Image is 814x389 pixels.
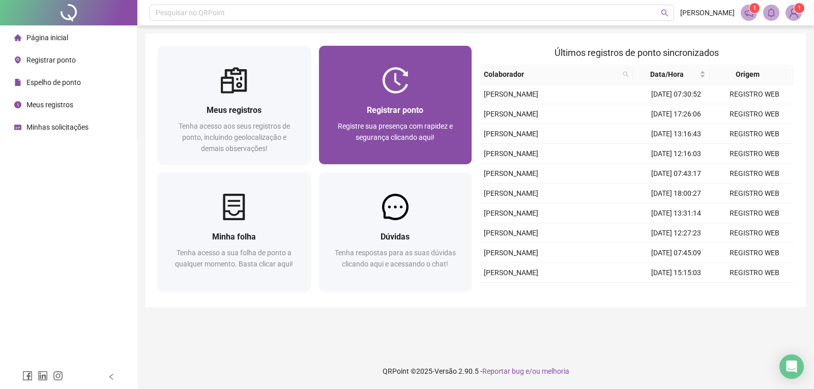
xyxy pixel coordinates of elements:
span: Data/Hora [637,69,697,80]
span: Minhas solicitações [26,123,89,131]
th: Data/Hora [633,65,710,84]
span: left [108,373,115,380]
td: [DATE] 12:27:23 [637,223,715,243]
span: search [661,9,668,17]
span: [PERSON_NAME] [484,149,538,158]
span: 1 [753,5,757,12]
span: search [621,67,631,82]
td: REGISTRO WEB [715,283,794,303]
td: [DATE] 17:26:06 [637,104,715,124]
span: Últimos registros de ponto sincronizados [555,47,719,58]
td: [DATE] 13:16:43 [637,124,715,144]
span: [PERSON_NAME] [484,209,538,217]
span: Colaborador [484,69,619,80]
a: Registrar pontoRegistre sua presença com rapidez e segurança clicando aqui! [319,46,472,164]
td: [DATE] 07:43:17 [637,164,715,184]
span: Minha folha [212,232,256,242]
span: Tenha respostas para as suas dúvidas clicando aqui e acessando o chat! [335,249,456,268]
span: Meus registros [207,105,261,115]
span: [PERSON_NAME] [484,90,538,98]
span: [PERSON_NAME] [484,130,538,138]
sup: 1 [749,3,760,13]
span: Tenha acesso a sua folha de ponto a qualquer momento. Basta clicar aqui! [175,249,293,268]
span: [PERSON_NAME] [484,110,538,118]
td: [DATE] 07:45:09 [637,243,715,263]
span: home [14,34,21,41]
td: REGISTRO WEB [715,104,794,124]
span: Registre sua presença com rapidez e segurança clicando aqui! [338,122,453,141]
span: Meus registros [26,101,73,109]
td: REGISTRO WEB [715,184,794,203]
span: [PERSON_NAME] [484,229,538,237]
span: clock-circle [14,101,21,108]
span: Versão [434,367,457,375]
span: notification [744,8,753,17]
span: [PERSON_NAME] [680,7,735,18]
span: Tenha acesso aos seus registros de ponto, incluindo geolocalização e demais observações! [179,122,290,153]
span: [PERSON_NAME] [484,268,538,277]
td: REGISTRO WEB [715,263,794,283]
footer: QRPoint © 2025 - 2.90.5 - [137,353,814,389]
a: DúvidasTenha respostas para as suas dúvidas clicando aqui e acessando o chat! [319,172,472,291]
a: Minha folhaTenha acesso a sua folha de ponto a qualquer momento. Basta clicar aqui! [158,172,311,291]
span: Registrar ponto [367,105,423,115]
span: Dúvidas [381,232,410,242]
td: [DATE] 18:00:27 [637,184,715,203]
span: [PERSON_NAME] [484,249,538,257]
a: Meus registrosTenha acesso aos seus registros de ponto, incluindo geolocalização e demais observa... [158,46,311,164]
td: REGISTRO WEB [715,203,794,223]
sup: Atualize o seu contato no menu Meus Dados [794,3,804,13]
td: REGISTRO WEB [715,124,794,144]
span: environment [14,56,21,64]
th: Origem [710,65,787,84]
td: [DATE] 12:16:03 [637,144,715,164]
td: [DATE] 07:30:52 [637,84,715,104]
td: REGISTRO WEB [715,164,794,184]
span: bell [767,8,776,17]
span: schedule [14,124,21,131]
span: Espelho de ponto [26,78,81,86]
img: 87213 [786,5,801,20]
span: instagram [53,371,63,381]
span: Registrar ponto [26,56,76,64]
td: [DATE] 15:15:03 [637,263,715,283]
span: [PERSON_NAME] [484,169,538,177]
td: REGISTRO WEB [715,144,794,164]
div: Open Intercom Messenger [779,354,804,379]
td: [DATE] 13:31:14 [637,203,715,223]
span: [PERSON_NAME] [484,189,538,197]
span: search [623,71,629,77]
span: 1 [798,5,801,12]
td: REGISTRO WEB [715,84,794,104]
span: file [14,79,21,86]
span: facebook [22,371,33,381]
td: [DATE] 13:39:19 [637,283,715,303]
td: REGISTRO WEB [715,223,794,243]
td: REGISTRO WEB [715,243,794,263]
span: Reportar bug e/ou melhoria [482,367,569,375]
span: Página inicial [26,34,68,42]
span: linkedin [38,371,48,381]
